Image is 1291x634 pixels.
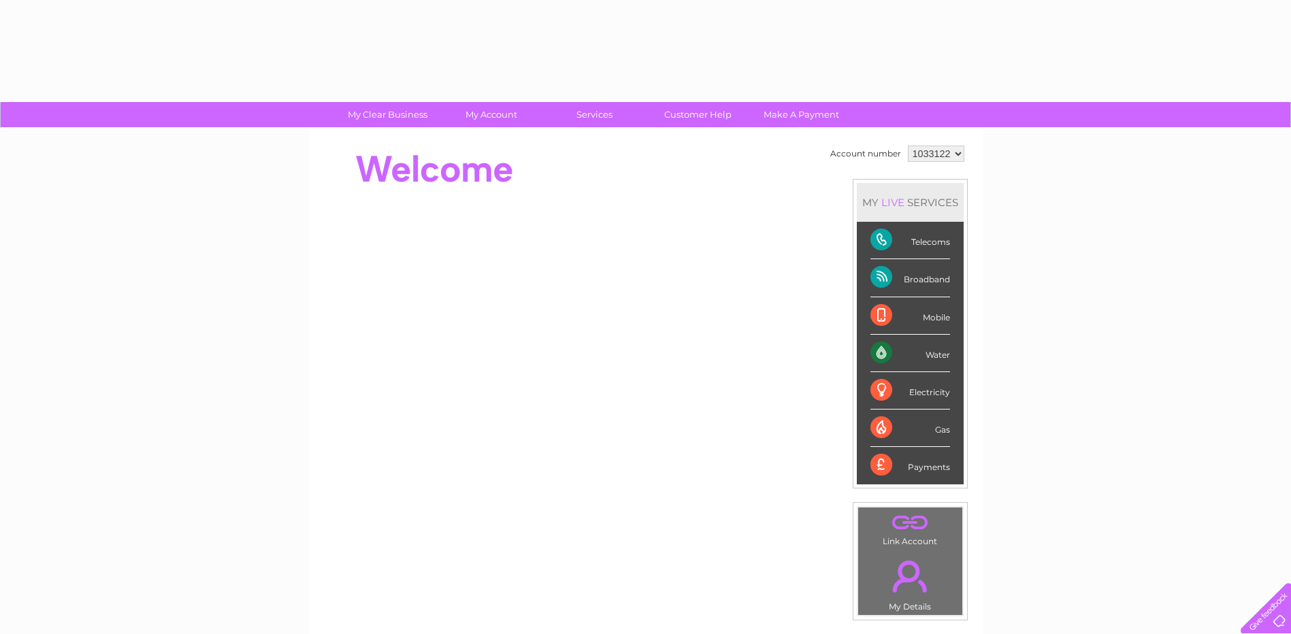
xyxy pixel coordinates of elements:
[857,549,963,616] td: My Details
[870,259,950,297] div: Broadband
[870,335,950,372] div: Water
[870,297,950,335] div: Mobile
[857,507,963,550] td: Link Account
[870,372,950,410] div: Electricity
[642,102,754,127] a: Customer Help
[331,102,444,127] a: My Clear Business
[879,196,907,209] div: LIVE
[870,447,950,484] div: Payments
[870,410,950,447] div: Gas
[862,552,959,600] a: .
[857,183,964,222] div: MY SERVICES
[862,511,959,535] a: .
[870,222,950,259] div: Telecoms
[538,102,651,127] a: Services
[745,102,857,127] a: Make A Payment
[435,102,547,127] a: My Account
[827,142,904,165] td: Account number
